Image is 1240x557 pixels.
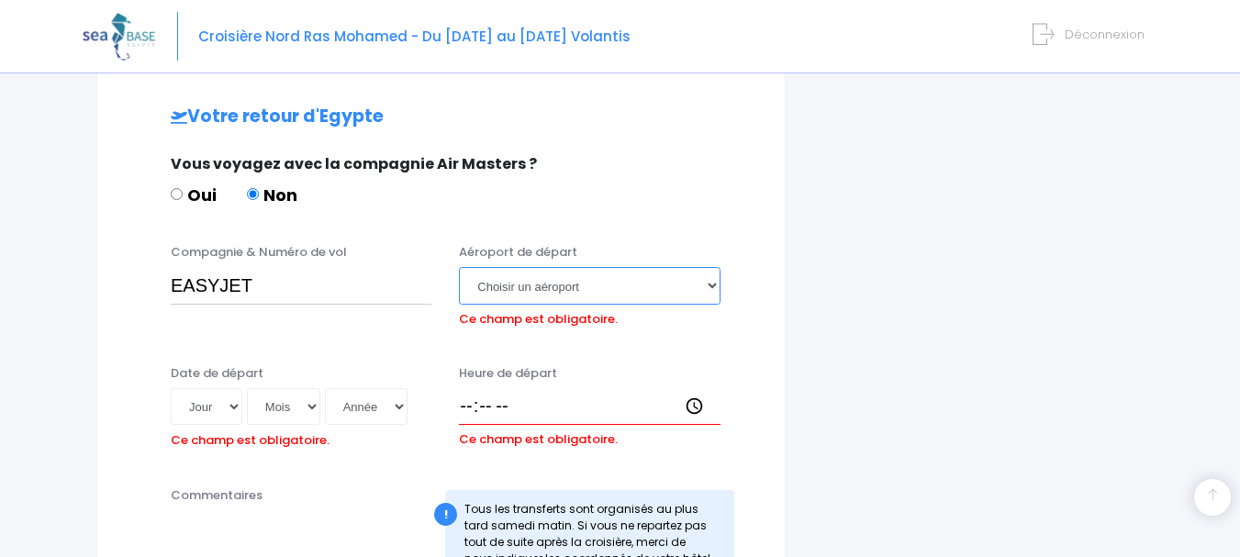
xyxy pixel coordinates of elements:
span: Déconnexion [1065,26,1145,43]
label: Date de départ [171,364,263,383]
h2: Votre retour d'Egypte [134,106,748,128]
label: Non [247,183,297,207]
label: Compagnie & Numéro de vol [171,243,347,262]
div: ! [434,503,457,526]
label: Ce champ est obligatoire. [459,305,618,329]
span: Vous voyagez avec la compagnie Air Masters ? [171,153,537,174]
label: Heure de départ [459,364,557,383]
input: Non [247,188,259,200]
span: Croisière Nord Ras Mohamed - Du [DATE] au [DATE] Volantis [198,27,631,46]
label: Aéroport de départ [459,243,577,262]
label: Ce champ est obligatoire. [171,426,330,450]
label: Commentaires [171,486,263,505]
label: Oui [171,183,217,207]
input: Oui [171,188,183,200]
label: Ce champ est obligatoire. [459,425,618,449]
